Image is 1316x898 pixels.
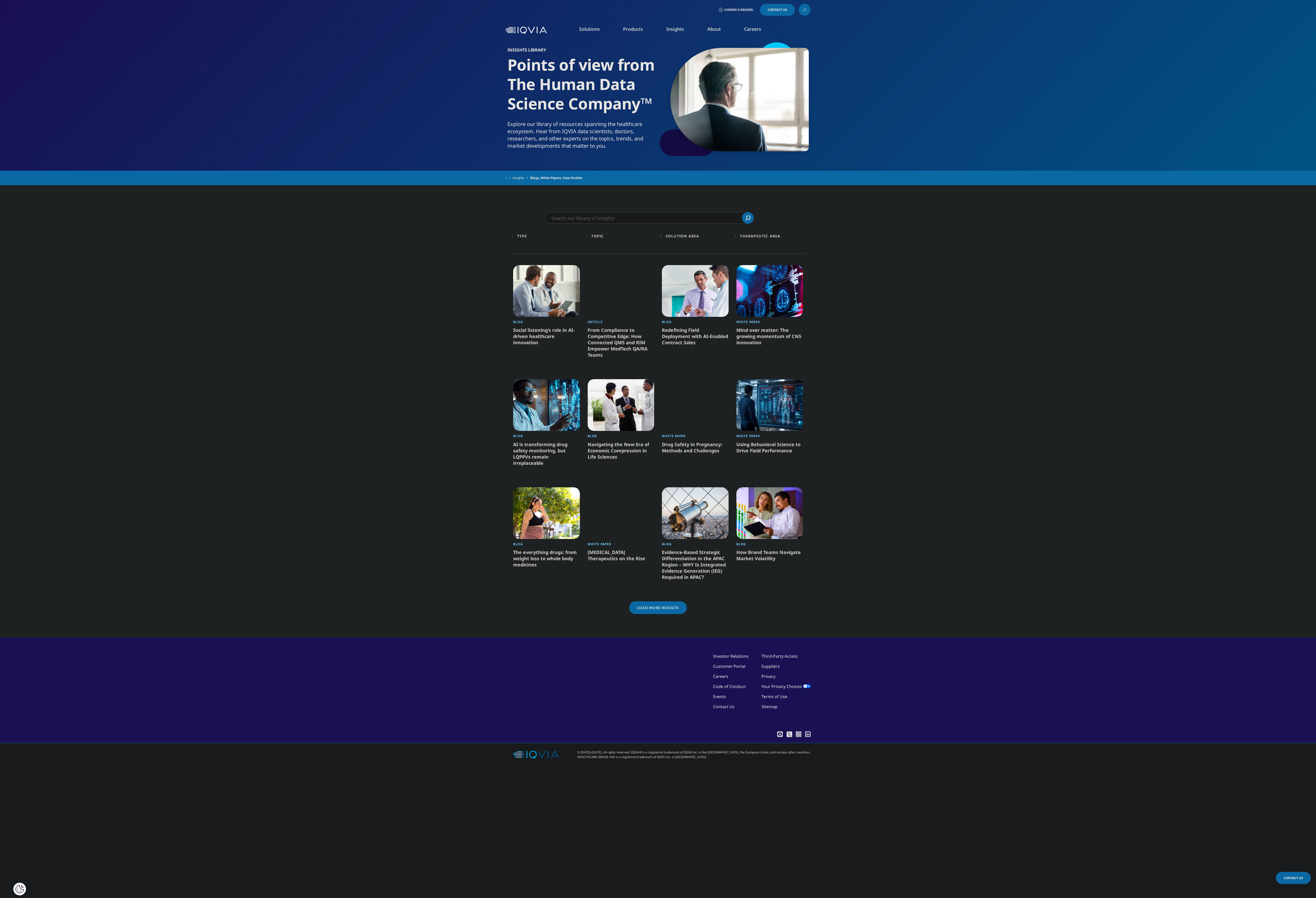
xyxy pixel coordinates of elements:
span: Blogs, White Papers, Case Studies [530,173,582,183]
span: Choose a Region [724,8,753,12]
div: Blog [513,434,580,441]
h6: Insights Library [507,48,656,55]
div: AI is transforming drug safety monitoring, but LQPPVs remain irreplaceable [513,441,580,468]
a: Blog AI is transforming drug safety monitoring, but LQPPVs remain irreplaceable [513,431,580,479]
a: Your Privacy Choices [761,684,811,689]
button: Cookies Settings [13,882,26,895]
a: Insights [666,26,684,32]
a: Events [713,694,726,699]
div: White Paper [662,434,729,441]
a: Careers [744,26,761,32]
a: White Paper Mind over matter: The growing momentum of CNS innovation [736,317,803,359]
a: Careers [713,673,728,679]
div: Using Behavioral Science to Drive Field Performance [736,441,803,456]
div: Social listening’s role in AI-driven healthcare innovation [513,327,580,348]
div: White Paper [588,542,654,549]
div: The everything drugs: from weight loss to whole body medicines [513,549,580,570]
div: Blog [736,542,803,549]
a: Load More Results [629,601,686,614]
div: White Paper [736,320,803,327]
a: Contact Us [760,4,795,16]
a: Third-Party Access [761,653,798,659]
img: gettyimages-994519422-900px.jpg [670,48,809,151]
div: Topic facet. [591,234,604,238]
a: White Paper Using Behavioral Science to Drive Field Performance [736,431,803,467]
a: Privacy [761,673,775,679]
a: Blog The everything drugs: from weight loss to whole body medicines [513,539,580,581]
div: Evidence-Based Strategic Differentiation in the APAC Region – WHY Is Integrated Evidence Generati... [662,549,729,582]
a: Contact Us [1276,872,1311,884]
div: [MEDICAL_DATA] Therapeutics on the Rise [588,549,654,564]
div: Type facet. [517,234,527,238]
div: Blog [513,320,580,327]
a: About [707,26,721,32]
span: Contact Us [1284,876,1303,880]
div: Blog [588,434,654,441]
a: Investor Relations [713,653,749,659]
div: Redefining Field Deployment with AI-Enabled Contract Sales [662,327,729,348]
div: Drug Safety in Pregnancy: Methods and Challenges [662,441,729,456]
div: © [DATE]-[DATE]. All rights reserved. IQVIA® is a registered trademark of IQVIA Inc. in the [GEOG... [577,750,811,759]
div: Navigating the New Era of Economic Compression in Life Sciences [588,441,654,462]
nav: Primary [549,18,811,42]
a: Blog Evidence-Based Strategic Differentiation in the APAC Region – WHY Is Integrated Evidence Gen... [662,539,729,594]
div: Blog [662,542,729,549]
a: Insights [513,173,530,183]
div: Blog [513,542,580,549]
span: Contact Us [768,8,787,11]
a: Article From Compliance to Competitive Edge: How Connected QMS and RIM Empower MedTech QA/RA Teams [588,317,654,371]
a: Customer Portal [713,663,745,669]
div: Article [588,320,654,327]
div: Solution Area facet. [666,234,699,238]
a: Blog How Brand Teams Navigate Market Volatility [736,539,803,575]
a: Solutions [579,26,600,32]
a: Terms of Use [761,694,787,699]
div: Mind over matter: The growing momentum of CNS innovation [736,327,803,348]
a: Products [623,26,643,32]
div: Therapeutic Area facet. [740,234,780,238]
a: Blog Social listening’s role in AI-driven healthcare innovation [513,317,580,359]
h1: Points of view from The Human Data Science Company™ [507,55,656,121]
p: Explore our library of resources spanning the healthcare ecosystem. Hear from IQVIA data scientis... [507,121,656,153]
a: White Paper [MEDICAL_DATA] Therapeutics on the Rise [588,539,654,575]
div: How Brand Teams Navigate Market Volatility [736,549,803,564]
input: Search [544,212,754,224]
a: Search [742,212,754,224]
svg: Search [745,215,751,221]
div: Blog [662,320,729,327]
a: White Paper Drug Safety in Pregnancy: Methods and Challenges [662,431,729,467]
div: White Paper [736,434,803,441]
div: From Compliance to Competitive Edge: How Connected QMS and RIM Empower MedTech QA/RA Teams [588,327,654,360]
a: Suppliers [761,663,780,669]
a: Sitemap [761,704,777,709]
a: Blog Redefining Field Deployment with AI-Enabled Contract Sales [662,317,729,359]
a: Code of Conduct [713,684,746,689]
img: IQVIA Healthcare Information Technology and Pharma Clinical Research Company [505,27,547,34]
a: Contact Us [713,704,735,709]
a: Blog Navigating the New Era of Economic Compression in Life Sciences [588,431,654,473]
